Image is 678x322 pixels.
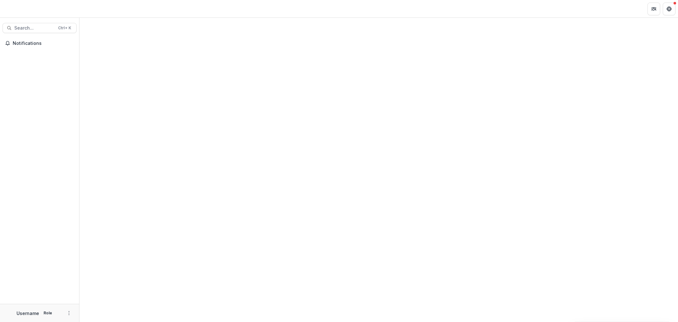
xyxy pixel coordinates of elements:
span: Search... [14,25,54,31]
button: Partners [647,3,660,15]
p: Username [17,310,39,317]
span: Notifications [13,41,74,46]
button: Notifications [3,38,77,48]
button: Get Help [663,3,675,15]
button: More [65,309,73,317]
button: Search... [3,23,77,33]
div: Ctrl + K [57,24,72,31]
p: Role [42,310,54,316]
